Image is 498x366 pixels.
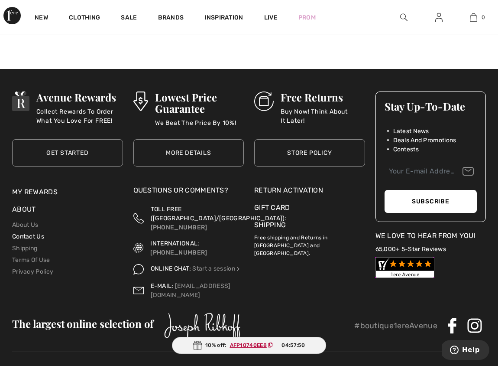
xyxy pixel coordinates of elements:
[121,14,137,23] a: Sale
[164,313,241,339] img: Joseph Ribkoff
[151,282,174,290] span: E-MAIL:
[393,136,456,145] span: Deals And Promotions
[151,265,191,272] span: ONLINE CHAT:
[69,14,100,23] a: Clothing
[230,342,267,348] ins: AFP10740EE8
[150,240,199,247] span: INTERNATIONAL:
[133,205,144,232] img: Toll Free (Canada/US)
[12,139,123,167] a: Get Started
[435,12,443,23] img: My Info
[482,13,485,21] span: 0
[393,145,419,154] span: Contests
[457,12,491,23] a: 0
[133,91,148,111] img: Lowest Price Guarantee
[133,239,144,257] img: International
[375,231,486,241] div: We Love To Hear From You!
[254,203,365,213] a: Gift Card
[158,14,184,23] a: Brands
[12,91,29,111] img: Avenue Rewards
[385,101,477,112] h3: Stay Up-To-Date
[467,318,482,333] img: Instagram
[151,206,287,222] span: TOLL FREE ([GEOGRAPHIC_DATA]/[GEOGRAPHIC_DATA]):
[12,188,58,196] a: My Rewards
[133,139,244,167] a: More Details
[193,341,202,350] img: Gift.svg
[3,7,21,24] img: 1ère Avenue
[428,12,449,23] a: Sign In
[375,245,446,253] a: 65,000+ 5-Star Reviews
[12,268,53,275] a: Privacy Policy
[254,221,286,229] a: Shipping
[354,320,437,332] p: #boutique1ereAvenue
[400,12,407,23] img: search the website
[155,118,244,136] p: We Beat The Price By 10%!
[281,107,365,124] p: Buy Now! Think About It Later!
[298,13,316,22] a: Prom
[12,233,44,240] a: Contact Us
[133,281,144,300] img: Contact us
[172,337,326,354] div: 10% off:
[151,282,231,299] a: [EMAIL_ADDRESS][DOMAIN_NAME]
[385,190,477,213] button: Subscribe
[133,264,144,274] img: Online Chat
[151,224,207,231] a: [PHONE_NUMBER]
[35,14,48,23] a: New
[192,265,241,272] a: Start a session
[254,230,365,257] p: Free shipping and Returns in [GEOGRAPHIC_DATA] and [GEOGRAPHIC_DATA].
[375,257,434,278] img: Customer Reviews
[254,139,365,167] a: Store Policy
[235,266,241,272] img: Online Chat
[12,245,37,252] a: Shipping
[470,12,477,23] img: My Bag
[36,107,123,124] p: Collect Rewards To Order What You Love For FREE!
[12,204,123,219] div: About
[444,318,460,333] img: Facebook
[393,127,429,136] span: Latest News
[442,340,489,362] iframe: Opens a widget where you can find more information
[254,91,274,111] img: Free Returns
[36,91,123,103] h3: Avenue Rewards
[254,185,365,196] a: Return Activation
[12,256,50,264] a: Terms Of Use
[12,317,153,330] span: The largest online selection of
[12,221,38,229] a: About Us
[281,91,365,103] h3: Free Returns
[204,14,243,23] span: Inspiration
[155,91,244,114] h3: Lowest Price Guarantee
[281,341,304,349] span: 04:57:50
[150,249,207,256] a: [PHONE_NUMBER]
[385,162,477,181] input: Your E-mail Address
[264,13,278,22] a: Live
[133,185,244,200] div: Questions or Comments?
